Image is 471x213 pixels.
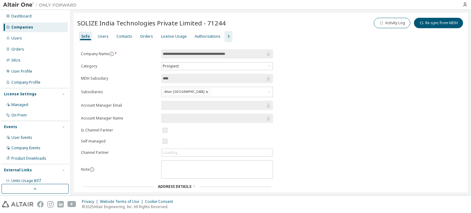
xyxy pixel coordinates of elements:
[11,36,22,41] div: Users
[163,150,180,155] div: Loading...
[11,102,28,107] div: Managed
[11,146,40,150] div: Company Events
[162,63,180,70] div: Prospect
[140,34,153,39] div: Orders
[11,47,24,52] div: Orders
[37,201,44,207] img: facebook.svg
[98,34,109,39] div: Users
[82,199,100,204] div: Privacy
[4,168,32,173] div: External Links
[414,18,463,28] button: Re-sync from MDH
[163,88,211,96] div: Altair [GEOGRAPHIC_DATA]
[11,14,32,19] div: Dashboard
[81,34,90,39] div: Info
[117,34,132,39] div: Contacts
[161,34,187,39] div: License Usage
[82,204,177,209] p: © 2025 Altair Engineering, Inc. All Rights Reserved.
[109,51,114,56] button: information
[145,199,177,204] div: Cookie Consent
[11,135,32,140] div: User Events
[81,89,158,94] label: Subsidiaries
[77,19,226,27] span: SOLIZE India Technologies Private Limited - 71244
[47,201,54,207] img: instagram.svg
[81,150,158,155] label: Channel Partner
[4,124,17,129] div: Events
[3,2,80,8] img: Altair One
[11,113,27,118] div: On Prem
[11,25,33,30] div: Companies
[4,92,36,97] div: License Settings
[81,64,158,69] label: Category
[162,149,273,156] div: Loading...
[11,58,21,63] div: SKUs
[11,156,46,161] div: Product Downloads
[11,178,41,183] span: Units Usage BI
[158,184,191,189] span: Address Details
[2,201,33,207] img: altair_logo.svg
[57,201,64,207] img: linkedin.svg
[162,63,273,70] div: Prospect
[100,199,145,204] div: Website Terms of Use
[195,34,220,39] div: Authorizations
[162,87,273,97] div: Altair [GEOGRAPHIC_DATA]
[67,201,76,207] img: youtube.svg
[374,18,410,28] button: Activity Log
[81,103,158,108] label: Account Manager Email
[81,167,90,172] label: Note
[90,167,94,172] button: information
[81,116,158,121] label: Account Manager Name
[81,51,158,56] label: Company Name
[81,128,158,133] label: Is Channel Partner
[11,80,40,85] div: Company Profile
[81,139,158,144] label: Self-managed
[11,69,32,74] div: User Profile
[81,76,158,81] label: MDH Subsidary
